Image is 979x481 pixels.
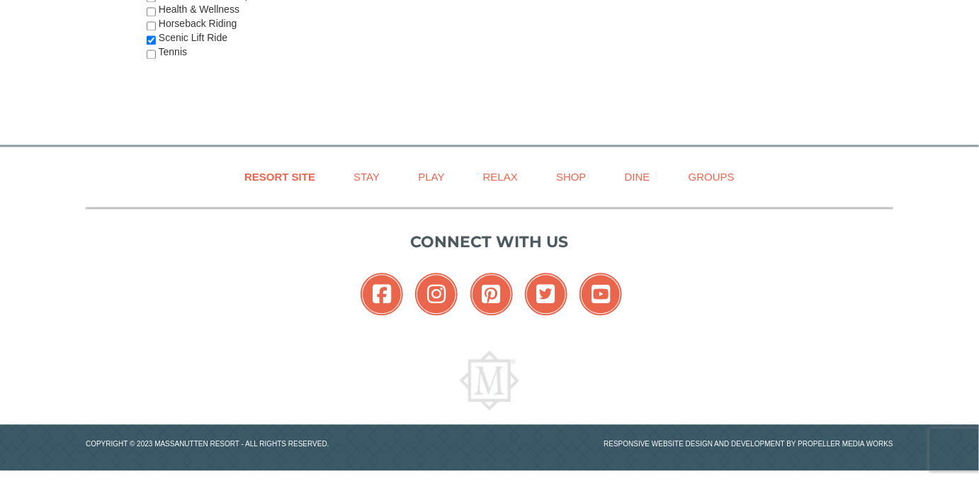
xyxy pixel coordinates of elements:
[159,18,237,29] span: Horseback Riding
[86,230,893,254] p: Connect with us
[460,351,519,410] img: Massanutten Resort Logo
[336,161,397,193] a: Stay
[159,4,239,15] span: Health & Wellness
[159,46,187,57] span: Tennis
[400,161,462,193] a: Play
[607,161,668,193] a: Dine
[75,438,489,449] p: Copyright © 2023 Massanutten Resort - All Rights Reserved.
[538,161,604,193] a: Shop
[227,161,333,193] a: Resort Site
[604,440,893,448] a: Responsive website design and development by Propeller Media Works
[465,161,536,193] a: Relax
[671,161,752,193] a: Groups
[159,32,227,43] span: Scenic Lift Ride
